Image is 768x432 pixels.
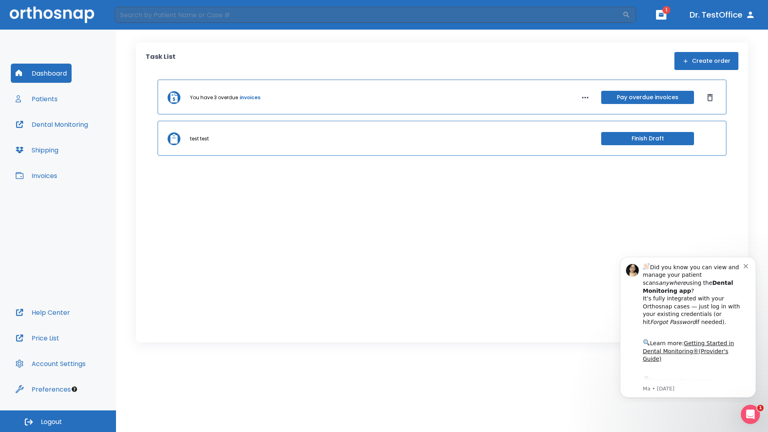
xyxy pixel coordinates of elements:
[674,52,738,70] button: Create order
[608,250,768,402] iframe: Intercom notifications message
[11,64,72,83] button: Dashboard
[146,52,176,70] p: Task List
[114,7,622,23] input: Search by Patient Name or Case #
[41,418,62,426] span: Logout
[11,166,62,185] button: Invoices
[190,94,238,101] p: You have 3 overdue
[757,405,764,411] span: 1
[35,128,106,142] a: App Store
[11,115,93,134] button: Dental Monitoring
[11,303,75,322] button: Help Center
[601,91,694,104] button: Pay overdue invoices
[704,91,716,104] button: Dismiss
[11,354,90,373] button: Account Settings
[11,328,64,348] button: Price List
[11,140,63,160] button: Shipping
[71,386,78,393] div: Tooltip anchor
[35,126,136,166] div: Download the app: | ​ Let us know if you need help getting started!
[240,94,260,101] a: invoices
[11,89,62,108] button: Patients
[35,136,136,143] p: Message from Ma, sent 6w ago
[662,6,670,14] span: 1
[601,132,694,145] button: Finish Draft
[11,380,76,399] button: Preferences
[10,6,94,23] img: Orthosnap
[741,405,760,424] iframe: Intercom live chat
[686,8,758,22] button: Dr. TestOffice
[136,12,142,19] button: Dismiss notification
[190,135,209,142] p: test test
